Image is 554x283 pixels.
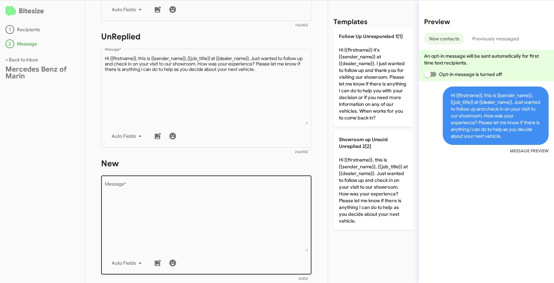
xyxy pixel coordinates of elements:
h2: Bitesize [5,6,79,17]
span: Showroom up Unsold Unreplied 2[2] [339,136,388,149]
a: < Back to inbox [5,57,38,63]
mat-hint: 266/450 [295,150,308,154]
div: 1 [5,25,14,34]
div: Recipients [5,25,79,34]
button: New contacts [424,33,464,44]
span: New contacts [429,33,459,44]
button: Previously messaged [467,33,524,44]
span: Follow Up Unresponded 1[1] [339,33,402,39]
button: Auto Fields [106,3,150,16]
mat-hint: 0/450 [299,277,308,281]
div: Message [5,39,79,48]
h1: UnReplied [101,31,311,42]
button: Auto Fields [106,130,150,142]
div: 2 [5,39,14,48]
p: Hi {{firstname}} it's {{sender_name}} at {{dealer_name}}. I just wanted to follow up and thank yo... [333,27,413,127]
div: Mercedes Benz of Marin [5,66,79,79]
button: Auto Fields [106,257,150,269]
img: logo-minimal.svg [5,6,16,17]
h2: Preview [424,17,549,27]
span: Opt-in message is turned off [439,70,502,78]
span: Previously messaged [472,33,519,44]
p: An opt-in message will be sent automatically for first time text recipients. [424,53,549,66]
span: Auto Fields [112,3,144,16]
span: Auto Fields [112,257,144,269]
small: MESSAGE PREVIEW [510,148,549,154]
h1: New [101,158,311,169]
span: Auto Fields [112,130,144,142]
p: Hi {{firstname}}, this is {{sender_name}}, {{job_title}} at {{dealer_name}}. Just wanted to follo... [333,131,413,230]
mat-hint: 196/450 [295,23,308,27]
span: Hi {{firstname}}, this is {{sender_name}}, {{job_title}} at {{dealer_name}}. Just wanted to follo... [443,87,549,145]
h2: Templates [333,17,367,27]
